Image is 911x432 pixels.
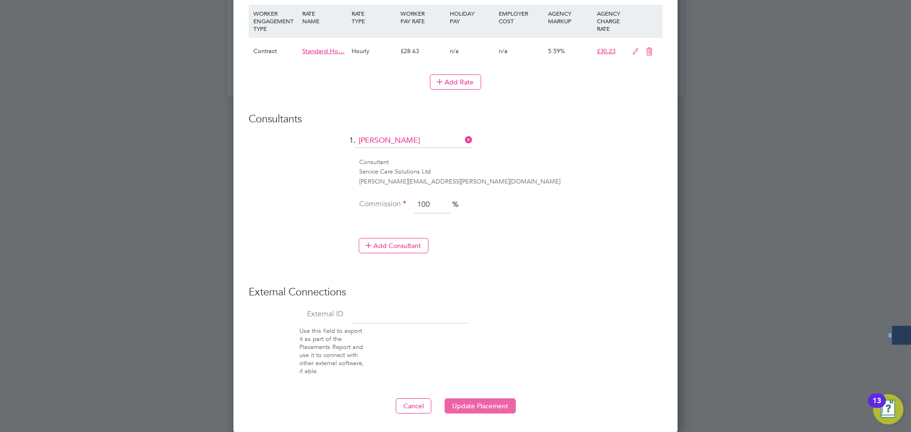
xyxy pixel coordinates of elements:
div: WORKER ENGAGEMENT TYPE [251,5,300,37]
div: RATE TYPE [349,5,398,29]
span: Use this field to export it as part of the Placements Report and use it to connect with other ext... [299,327,364,375]
div: AGENCY MARKUP [546,5,595,29]
span: 5.59% [548,47,565,55]
div: 13 [873,401,881,413]
div: Contract [251,37,300,65]
button: Cancel [396,398,431,414]
label: Commission [359,199,406,209]
button: Update Placement [445,398,516,414]
span: n/a [450,47,459,55]
button: Add Consultant [359,238,428,253]
button: Add Rate [430,74,481,90]
div: EMPLOYER COST [496,5,545,29]
li: 1. [249,134,662,157]
div: £28.63 [398,37,447,65]
h3: Consultants [249,112,662,126]
span: Standard Ho… [302,47,344,55]
span: n/a [499,47,508,55]
div: Consultant [359,157,662,167]
input: Search for... [355,134,473,148]
div: [PERSON_NAME][EMAIL_ADDRESS][PERSON_NAME][DOMAIN_NAME] [359,177,662,187]
h3: External Connections [249,285,662,299]
div: Hourly [349,37,398,65]
button: Open Resource Center, 13 new notifications [873,394,903,424]
div: AGENCY CHARGE RATE [595,5,627,37]
div: Service Care Solutions Ltd [359,167,662,177]
div: HOLIDAY PAY [447,5,496,29]
div: WORKER PAY RATE [398,5,447,29]
div: RATE NAME [300,5,349,29]
span: % [452,200,458,209]
span: £30.23 [597,47,615,55]
label: External ID [249,309,344,319]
